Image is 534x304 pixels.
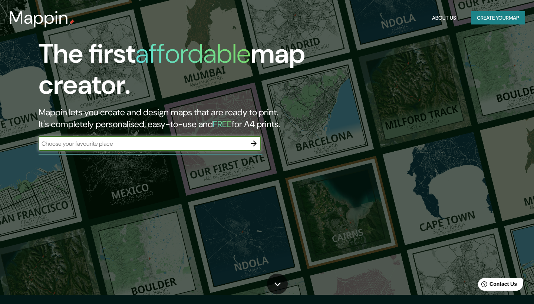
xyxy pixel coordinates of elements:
button: Create yourmap [471,11,525,25]
h3: Mappin [9,7,69,28]
img: mappin-pin [69,19,75,25]
button: About Us [429,11,459,25]
iframe: Help widget launcher [468,275,526,296]
h1: affordable [135,36,251,71]
h2: Mappin lets you create and design maps that are ready to print. It's completely personalised, eas... [39,106,306,130]
h5: FREE [213,118,232,130]
input: Choose your favourite place [39,139,246,148]
h1: The first map creator. [39,38,306,106]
